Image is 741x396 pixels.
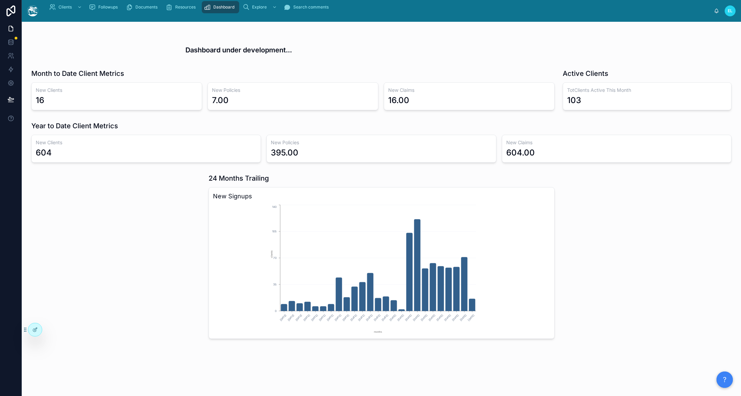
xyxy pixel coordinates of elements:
[202,1,239,13] a: Dashboard
[459,314,467,321] text: [DATE]
[47,1,85,13] a: Clients
[326,314,334,321] text: [DATE]
[36,87,198,94] h3: New Clients
[185,45,577,55] h3: Dashboard under development...
[728,8,732,14] span: EL
[275,309,276,313] tspan: 0
[135,4,158,10] span: Documents
[175,4,196,10] span: Resources
[357,314,365,321] text: [DATE]
[420,314,428,321] text: [DATE]
[467,314,475,321] text: [DATE]
[212,95,229,106] div: 7.00
[273,256,276,260] tspan: 70
[164,1,200,13] a: Resources
[318,314,326,321] text: [DATE]
[342,314,349,321] text: [DATE]
[209,174,269,183] h1: 24 Months Trailing
[31,69,124,78] h1: Month to Date Client Metrics
[36,95,44,106] div: 16
[295,314,302,321] text: [DATE]
[270,250,273,258] tspan: clients
[36,139,257,146] h3: New Clients
[374,330,382,333] tspan: months
[567,95,581,106] div: 103
[365,314,373,321] text: [DATE]
[451,314,459,321] text: [DATE]
[388,95,409,106] div: 16.00
[213,192,550,201] h3: New Signups
[310,314,318,321] text: [DATE]
[349,314,357,321] text: [DATE]
[717,372,733,388] button: ?
[412,314,420,321] text: [DATE]
[334,314,342,321] text: [DATE]
[302,314,310,321] text: [DATE]
[389,314,397,321] text: [DATE]
[59,4,72,10] span: Clients
[271,147,298,158] div: 395.00
[293,4,329,10] span: Search comments
[506,139,727,146] h3: New Claims
[279,314,287,321] text: [DATE]
[271,139,492,146] h3: New Policies
[272,230,276,233] tspan: 105
[506,147,535,158] div: 604.00
[124,1,162,13] a: Documents
[273,283,276,286] tspan: 35
[282,1,333,13] a: Search comments
[272,205,276,209] tspan: 140
[567,87,727,94] h3: TotClients Active This Month
[87,1,122,13] a: Followups
[213,204,550,334] div: chart
[436,314,444,321] text: [DATE]
[31,121,118,131] h1: Year to Date Client Metrics
[252,4,267,10] span: Explore
[213,4,234,10] span: Dashboard
[381,314,389,321] text: [DATE]
[428,314,436,321] text: [DATE]
[397,314,405,321] text: [DATE]
[444,314,451,321] text: [DATE]
[373,314,381,321] text: [DATE]
[212,87,374,94] h3: New Policies
[287,314,295,321] text: [DATE]
[98,4,118,10] span: Followups
[241,1,280,13] a: Explore
[388,87,550,94] h3: New Claims
[563,69,608,78] h1: Active Clients
[27,5,38,16] img: App logo
[405,314,412,321] text: [DATE]
[36,147,52,158] div: 604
